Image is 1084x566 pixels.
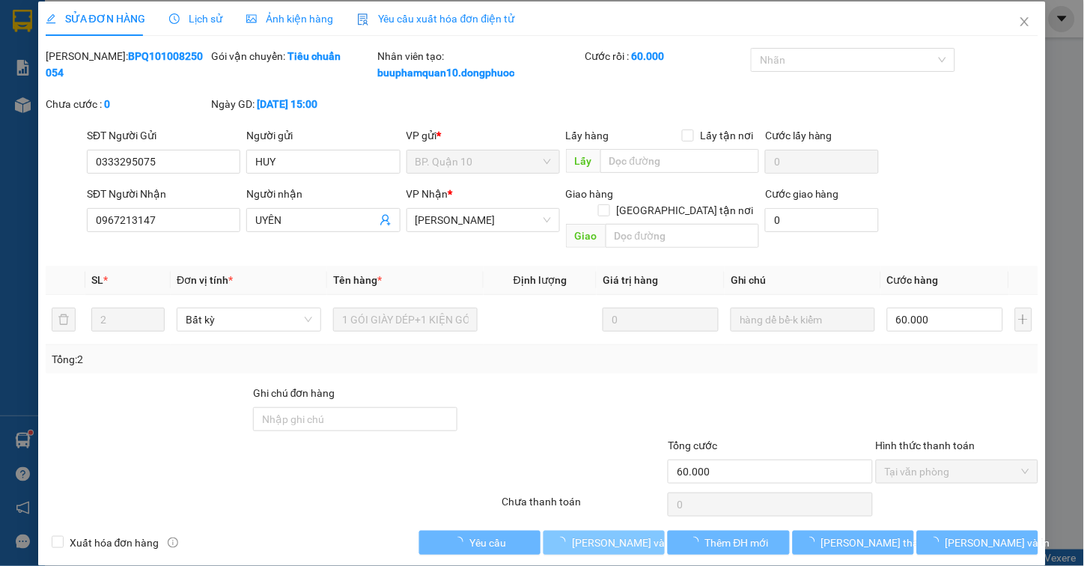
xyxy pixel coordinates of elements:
[419,531,541,555] button: Yêu cầu
[246,186,400,202] div: Người nhận
[765,130,832,141] label: Cước lấy hàng
[876,439,975,451] label: Hình thức thanh toán
[705,535,769,551] span: Thêm ĐH mới
[91,274,103,286] span: SL
[406,188,448,200] span: VP Nhận
[606,224,759,248] input: Dọc đường
[514,274,567,286] span: Định lượng
[52,351,419,368] div: Tổng: 2
[46,96,209,112] div: Chưa cước :
[805,537,821,547] span: loading
[555,537,572,547] span: loading
[377,67,514,79] b: buuphamquan10.dongphuoc
[603,308,719,332] input: 0
[246,13,333,25] span: Ảnh kiện hàng
[566,149,600,173] span: Lấy
[87,127,240,144] div: SĐT Người Gửi
[406,127,560,144] div: VP gửi
[104,98,110,110] b: 0
[253,407,457,431] input: Ghi chú đơn hàng
[415,150,551,173] span: BP. Quận 10
[333,274,382,286] span: Tên hàng
[501,493,667,520] div: Chưa thanh toán
[585,48,748,64] div: Cước rồi :
[257,98,317,110] b: [DATE] 15:00
[610,202,759,219] span: [GEOGRAPHIC_DATA] tận nơi
[765,208,879,232] input: Cước giao hàng
[694,127,759,144] span: Lấy tận nơi
[885,460,1030,483] span: Tại văn phòng
[377,48,582,81] div: Nhân viên tạo:
[46,13,56,24] span: edit
[211,96,374,112] div: Ngày GD:
[793,531,914,555] button: [PERSON_NAME] thay đổi
[186,308,312,331] span: Bất kỳ
[87,186,240,202] div: SĐT Người Nhận
[765,188,839,200] label: Cước giao hàng
[566,224,606,248] span: Giao
[453,537,469,547] span: loading
[64,535,165,551] span: Xuất hóa đơn hàng
[177,274,233,286] span: Đơn vị tính
[380,214,392,226] span: user-add
[1019,16,1031,28] span: close
[689,537,705,547] span: loading
[46,13,145,25] span: SỬA ĐƠN HÀNG
[1004,1,1046,43] button: Close
[566,188,614,200] span: Giao hàng
[52,308,76,332] button: delete
[357,13,369,25] img: icon
[917,531,1038,555] button: [PERSON_NAME] và In
[929,537,946,547] span: loading
[211,48,374,64] div: Gói vận chuyển:
[668,531,789,555] button: Thêm ĐH mới
[246,13,257,24] span: picture
[600,149,759,173] input: Dọc đường
[1015,308,1033,332] button: plus
[543,531,665,555] button: [PERSON_NAME] và Giao hàng
[287,50,341,62] b: Tiêu chuẩn
[357,13,515,25] span: Yêu cầu xuất hóa đơn điện tử
[603,274,658,286] span: Giá trị hàng
[946,535,1050,551] span: [PERSON_NAME] và In
[572,535,716,551] span: [PERSON_NAME] và Giao hàng
[415,209,551,231] span: Hòa Thành
[821,535,941,551] span: [PERSON_NAME] thay đổi
[169,13,180,24] span: clock-circle
[168,538,178,548] span: info-circle
[246,127,400,144] div: Người gửi
[333,308,478,332] input: VD: Bàn, Ghế
[566,130,609,141] span: Lấy hàng
[668,439,717,451] span: Tổng cước
[725,266,881,295] th: Ghi chú
[46,48,209,81] div: [PERSON_NAME]:
[169,13,222,25] span: Lịch sử
[731,308,875,332] input: Ghi Chú
[469,535,506,551] span: Yêu cầu
[765,150,879,174] input: Cước lấy hàng
[253,387,335,399] label: Ghi chú đơn hàng
[887,274,939,286] span: Cước hàng
[631,50,664,62] b: 60.000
